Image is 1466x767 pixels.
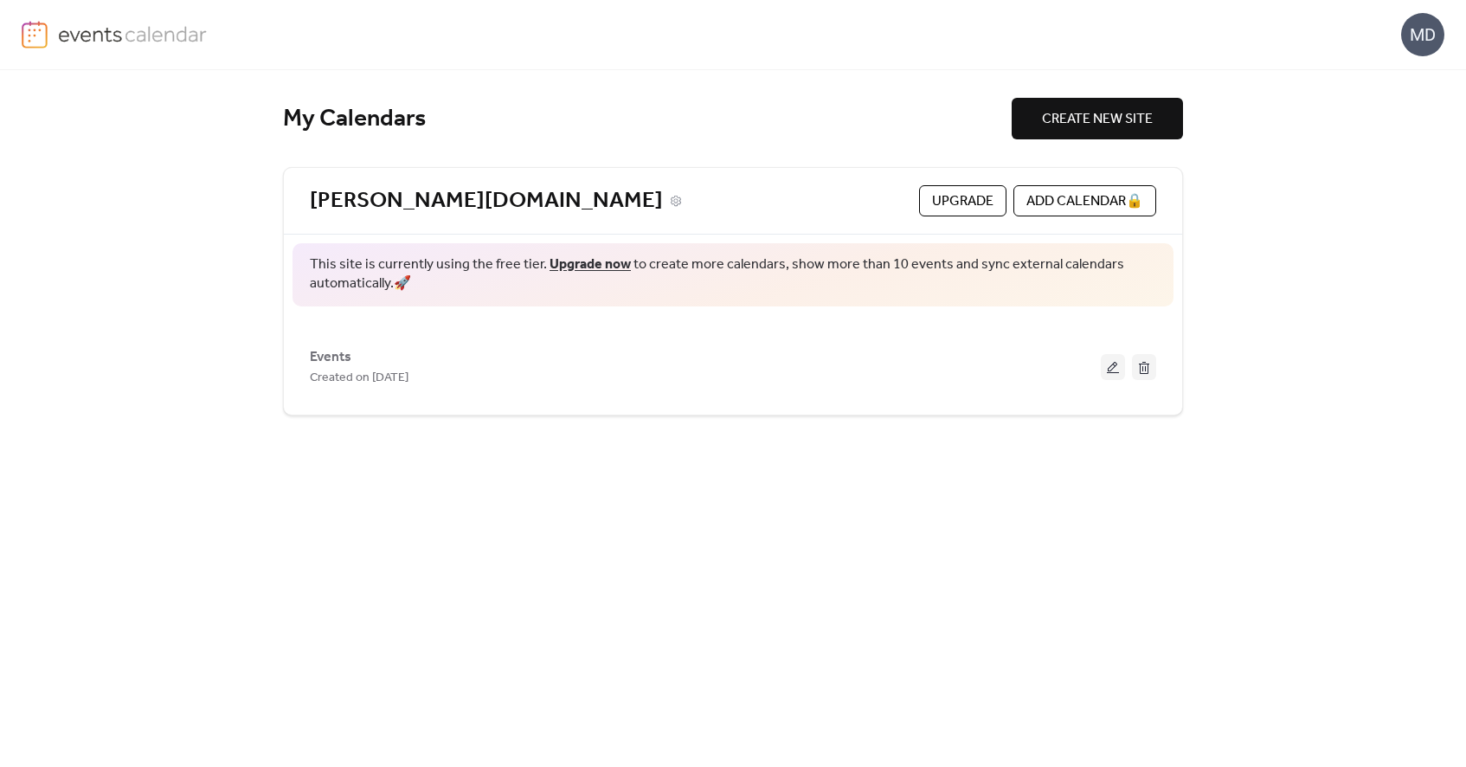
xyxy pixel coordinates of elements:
[310,187,663,216] a: [PERSON_NAME][DOMAIN_NAME]
[310,255,1156,294] span: This site is currently using the free tier. to create more calendars, show more than 10 events an...
[283,104,1012,134] div: My Calendars
[932,191,993,212] span: Upgrade
[1042,109,1153,130] span: CREATE NEW SITE
[310,368,408,389] span: Created on [DATE]
[1012,98,1183,139] button: CREATE NEW SITE
[310,347,351,368] span: Events
[22,21,48,48] img: logo
[58,21,208,47] img: logo-type
[919,185,1006,216] button: Upgrade
[550,251,631,278] a: Upgrade now
[310,352,351,362] a: Events
[1401,13,1444,56] div: MD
